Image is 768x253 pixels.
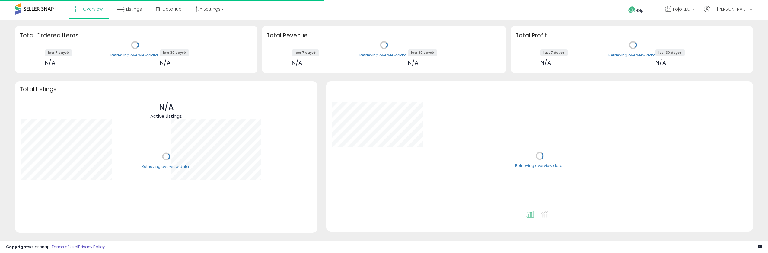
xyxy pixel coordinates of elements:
span: Listings [126,6,142,12]
div: Retrieving overview data.. [110,53,160,58]
div: seller snap | | [6,244,105,250]
span: Fojo LLC [673,6,690,12]
div: Retrieving overview data.. [359,53,409,58]
span: DataHub [163,6,182,12]
a: Privacy Policy [78,244,105,250]
div: Retrieving overview data.. [608,53,658,58]
a: Hi [PERSON_NAME] [704,6,752,20]
strong: Copyright [6,244,28,250]
div: Retrieving overview data.. [515,163,564,169]
div: Retrieving overview data.. [142,164,191,169]
a: Terms of Use [52,244,77,250]
span: Hi [PERSON_NAME] [712,6,748,12]
span: Overview [83,6,103,12]
span: Help [636,8,644,13]
i: Get Help [628,6,636,14]
a: Help [623,2,655,20]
